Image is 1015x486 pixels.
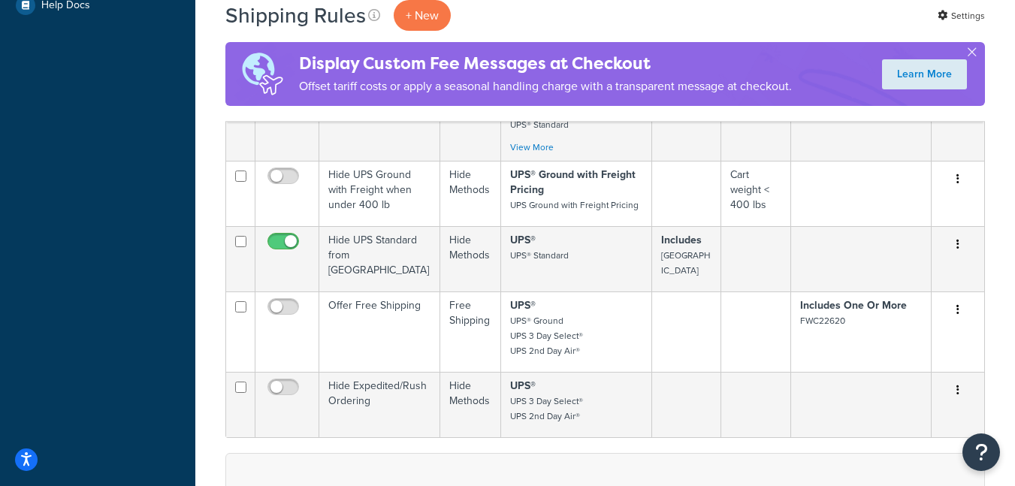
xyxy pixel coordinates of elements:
td: Cart weight < 400 lbs [721,161,790,226]
td: Hide Methods [440,372,501,437]
strong: UPS® [510,297,536,313]
a: View More [510,140,554,154]
p: Offset tariff costs or apply a seasonal handling charge with a transparent message at checkout. [299,76,792,97]
td: Offer Free Shipping [319,291,440,372]
small: UPS® Standard [510,249,569,262]
img: duties-banner-06bc72dcb5fe05cb3f9472aba00be2ae8eb53ab6f0d8bb03d382ba314ac3c341.png [225,42,299,106]
strong: UPS® Ground with Freight Pricing [510,167,636,198]
button: Open Resource Center [962,433,1000,471]
td: Hide Methods [440,161,501,226]
td: Hide UPS Ground with Freight when under 400 lb [319,161,440,226]
strong: Includes [661,232,702,248]
small: FWC22620 [800,314,845,328]
td: Hide Expedited/Rush Ordering [319,372,440,437]
small: UPS® Ground UPS 3 Day Select® UPS 2nd Day Air® [510,314,583,358]
small: UPS 3 Day Select® UPS 2nd Day Air® [510,394,583,423]
a: Learn More [882,59,967,89]
h1: Shipping Rules [225,1,366,30]
small: [GEOGRAPHIC_DATA] [661,249,710,277]
strong: UPS® [510,378,536,394]
td: Free Shipping [440,291,501,372]
strong: Includes One Or More [800,297,907,313]
strong: UPS® [510,232,536,248]
a: Settings [938,5,985,26]
h4: Display Custom Fee Messages at Checkout [299,51,792,76]
small: UPS Ground with Freight Pricing [510,198,639,212]
td: Hide UPS Standard from [GEOGRAPHIC_DATA] [319,226,440,291]
td: Hide Methods [440,226,501,291]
